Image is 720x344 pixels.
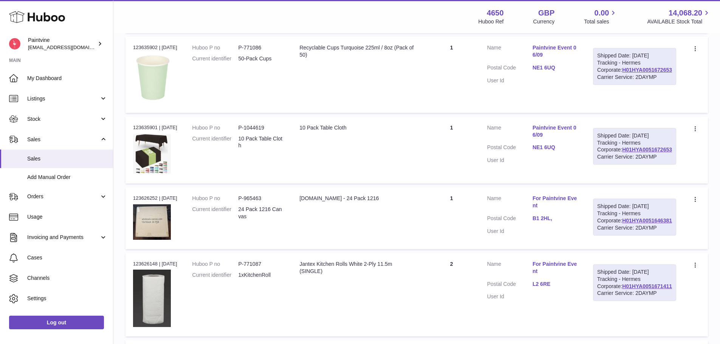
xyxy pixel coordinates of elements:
[487,44,533,60] dt: Name
[133,133,171,174] img: 1747297223.png
[192,135,238,150] dt: Current identifier
[597,224,672,231] div: Carrier Service: 2DAYMP
[133,270,171,327] img: 1683653328.png
[487,228,533,235] dt: User Id
[593,264,676,301] div: Tracking - Hermes Corporate:
[133,195,177,202] div: 123626252 | [DATE]
[647,8,711,25] a: 14,068.20 AVAILABLE Stock Total
[133,54,171,103] img: 1683653173.png
[192,195,238,202] dt: Huboo P no
[27,234,99,241] span: Invoicing and Payments
[238,135,285,150] dd: 10 Pack Table Cloth
[533,64,578,71] a: NE1 6UQ
[133,261,177,267] div: 123626148 | [DATE]
[597,153,672,160] div: Carrier Service: 2DAYMP
[238,206,285,220] dd: 24 Pack 1216 Canvas
[192,261,238,268] dt: Huboo P no
[133,44,177,51] div: 123635902 | [DATE]
[669,8,702,18] span: 14,068.20
[487,124,533,140] dt: Name
[597,268,672,276] div: Shipped Date: [DATE]
[593,199,676,236] div: Tracking - Hermes Corporate:
[28,44,111,50] span: [EMAIL_ADDRESS][DOMAIN_NAME]
[27,174,107,181] span: Add Manual Order
[478,18,504,25] div: Huboo Ref
[597,203,672,210] div: Shipped Date: [DATE]
[593,48,676,85] div: Tracking - Hermes Corporate:
[597,132,672,139] div: Shipped Date: [DATE]
[299,195,416,202] div: [DOMAIN_NAME] - 24 Pack 1216
[487,195,533,211] dt: Name
[584,8,618,25] a: 0.00 Total sales
[27,116,99,123] span: Stock
[27,155,107,162] span: Sales
[9,316,104,329] a: Log out
[424,117,480,184] td: 1
[595,8,609,18] span: 0.00
[622,283,672,289] a: H01HYA0051671411
[487,293,533,300] dt: User Id
[192,124,238,131] dt: Huboo P no
[487,157,533,164] dt: User Id
[424,187,480,249] td: 1
[9,38,20,49] img: euan@paintvine.co.uk
[27,193,99,200] span: Orders
[192,271,238,279] dt: Current identifier
[133,124,177,131] div: 123635901 | [DATE]
[533,195,578,209] a: For Paintvine Event
[27,254,107,261] span: Cases
[27,295,107,302] span: Settings
[597,52,672,59] div: Shipped Date: [DATE]
[487,261,533,277] dt: Name
[487,281,533,290] dt: Postal Code
[192,55,238,62] dt: Current identifier
[27,95,99,102] span: Listings
[424,253,480,336] td: 2
[299,44,416,59] div: Recyclable Cups Turquoise 225ml / 8oz (Pack of 50)
[133,204,171,240] img: 46501747297401.png
[533,44,578,59] a: Paintvine Event 06/09
[238,271,285,279] dd: 1xKitchenRoll
[27,275,107,282] span: Channels
[27,213,107,221] span: Usage
[27,75,107,82] span: My Dashboard
[597,290,672,297] div: Carrier Service: 2DAYMP
[192,206,238,220] dt: Current identifier
[192,44,238,51] dt: Huboo P no
[597,74,672,81] div: Carrier Service: 2DAYMP
[533,261,578,275] a: For Paintvine Event
[28,37,96,51] div: Paintvine
[533,215,578,222] a: B1 2HL,
[647,18,711,25] span: AVAILABLE Stock Total
[487,8,504,18] strong: 4650
[424,37,480,113] td: 1
[299,261,416,275] div: Jantex Kitchen Rolls White 2-Ply 11.5m (SINGLE)
[238,261,285,268] dd: P-771087
[533,18,555,25] div: Currency
[238,44,285,51] dd: P-771086
[622,67,672,73] a: H01HYA0051672653
[538,8,554,18] strong: GBP
[593,128,676,165] div: Tracking - Hermes Corporate:
[584,18,618,25] span: Total sales
[622,218,672,224] a: H01HYA0051646381
[487,215,533,224] dt: Postal Code
[299,124,416,131] div: 10 Pack Table Cloth
[238,124,285,131] dd: P-1044619
[487,64,533,73] dt: Postal Code
[27,136,99,143] span: Sales
[533,281,578,288] a: L2 6RE
[533,124,578,139] a: Paintvine Event 06/09
[487,77,533,84] dt: User Id
[622,147,672,153] a: H01HYA0051672653
[533,144,578,151] a: NE1 6UQ
[238,195,285,202] dd: P-965463
[487,144,533,153] dt: Postal Code
[238,55,285,62] dd: 50-Pack Cups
